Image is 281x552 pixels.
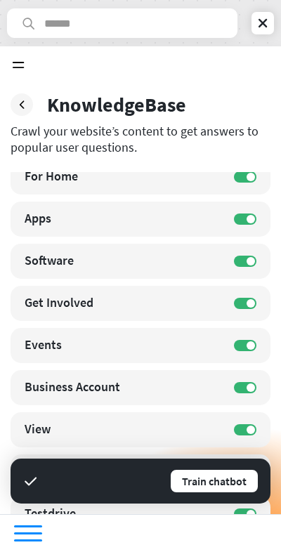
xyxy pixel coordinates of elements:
div: Testdrive [25,505,76,521]
button: Train chatbot [169,468,259,494]
div: Apps [25,210,51,226]
div: KnowledgeBase [47,92,186,117]
div: Software [25,252,74,268]
div: For Home [25,168,78,184]
div: Crawl your website’s content to get answers to popular user questions. [11,123,270,155]
div: Get Involved [25,294,93,310]
button: Open LiveChat chat widget [11,6,53,48]
div: Events [25,336,62,353]
div: Business Account [25,379,120,395]
div: View [25,421,51,437]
